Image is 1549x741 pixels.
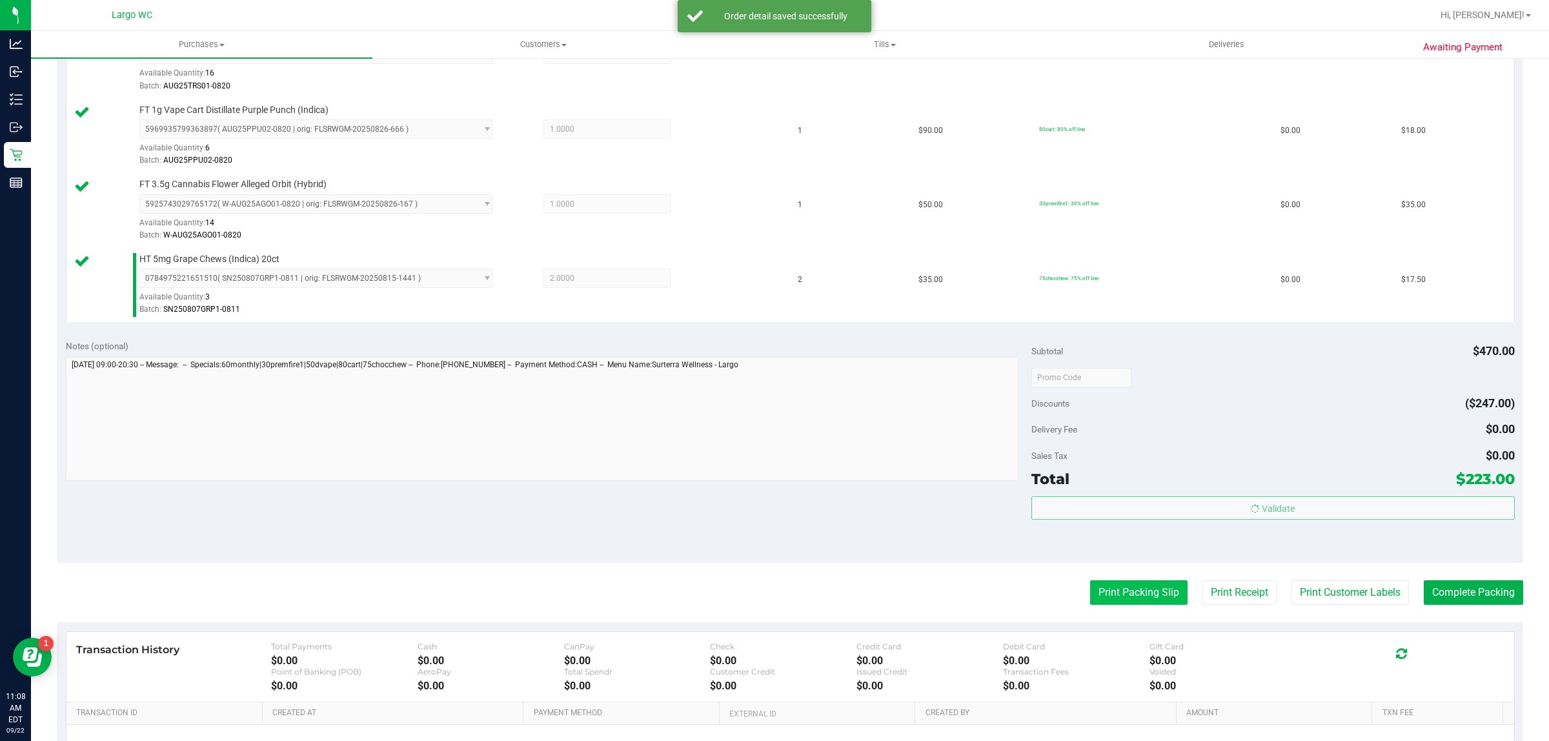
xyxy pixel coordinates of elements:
inline-svg: Analytics [10,37,23,50]
span: 2 [798,274,802,286]
span: Validate [1262,503,1295,514]
span: Tills [714,39,1055,50]
div: Total Payments [271,642,418,651]
div: $0.00 [1149,680,1296,692]
span: $0.00 [1486,449,1515,462]
span: FT 1g Vape Cart Distillate Purple Punch (Indica) [139,104,329,116]
div: Transaction Fees [1003,667,1149,676]
div: Debit Card [1003,642,1149,651]
span: W-AUG25AGO01-0820 [163,230,241,239]
span: $17.50 [1401,274,1426,286]
a: Amount [1186,708,1367,718]
div: $0.00 [856,655,1003,667]
a: Txn Fee [1382,708,1498,718]
span: AUG25TRS01-0820 [163,81,230,90]
span: 75chocchew: 75% off line [1039,275,1098,281]
inline-svg: Inbound [10,65,23,78]
span: $223.00 [1456,470,1515,488]
span: 3 [205,292,210,301]
iframe: Resource center [13,638,52,676]
span: Batch: [139,305,161,314]
span: 80cart: 80% off line [1039,126,1085,132]
div: Available Quantity: [139,64,511,89]
a: Customers [372,31,714,58]
span: $90.00 [918,125,943,137]
a: Tills [714,31,1055,58]
div: Available Quantity: [139,214,511,239]
span: $0.00 [1486,422,1515,436]
button: Validate [1031,496,1514,520]
span: SN250807GRP1-0811 [163,305,240,314]
a: Transaction ID [76,708,258,718]
span: Hi, [PERSON_NAME]! [1441,10,1524,20]
div: $0.00 [1003,680,1149,692]
a: Created By [926,708,1171,718]
inline-svg: Retail [10,148,23,161]
th: External ID [719,702,915,726]
span: $0.00 [1281,125,1301,137]
div: Credit Card [856,642,1003,651]
span: Awaiting Payment [1423,40,1503,55]
div: Check [710,642,856,651]
span: Batch: [139,156,161,165]
a: Deliveries [1056,31,1397,58]
div: Available Quantity: [139,288,511,313]
div: $0.00 [1149,655,1296,667]
inline-svg: Outbound [10,121,23,134]
span: $50.00 [918,199,943,211]
span: $35.00 [918,274,943,286]
a: Purchases [31,31,372,58]
span: Batch: [139,230,161,239]
span: Largo WC [112,10,152,21]
span: FT 3.5g Cannabis Flower Alleged Orbit (Hybrid) [139,178,327,190]
div: $0.00 [564,680,711,692]
a: Created At [272,708,518,718]
div: Available Quantity: [139,139,511,164]
span: HT 5mg Grape Chews (Indica) 20ct [139,253,279,265]
button: Complete Packing [1424,580,1523,605]
div: $0.00 [418,655,564,667]
span: $0.00 [1281,274,1301,286]
span: Sales Tax [1031,451,1068,461]
p: 11:08 AM EDT [6,691,25,726]
span: Total [1031,470,1069,488]
span: Batch: [139,81,161,90]
span: 6 [205,143,210,152]
div: Issued Credit [856,667,1003,676]
span: $0.00 [1281,199,1301,211]
span: Deliveries [1191,39,1262,50]
span: 1 [798,125,802,137]
span: $35.00 [1401,199,1426,211]
span: Subtotal [1031,346,1063,356]
a: Payment Method [534,708,714,718]
div: $0.00 [271,655,418,667]
span: 30premfire1: 30% off line [1039,200,1098,207]
p: 09/22 [6,726,25,735]
iframe: Resource center unread badge [38,636,54,651]
div: CanPay [564,642,711,651]
div: $0.00 [564,655,711,667]
inline-svg: Reports [10,176,23,189]
div: Total Spendr [564,667,711,676]
div: Gift Card [1149,642,1296,651]
span: 1 [798,199,802,211]
div: Order detail saved successfully [710,10,862,23]
span: Notes (optional) [66,341,128,351]
button: Print Packing Slip [1090,580,1188,605]
span: $470.00 [1473,344,1515,358]
div: Voided [1149,667,1296,676]
div: Customer Credit [710,667,856,676]
div: $0.00 [418,680,564,692]
div: AeroPay [418,667,564,676]
span: Customers [373,39,713,50]
div: Point of Banking (POB) [271,667,418,676]
span: Delivery Fee [1031,424,1077,434]
button: Print Customer Labels [1291,580,1409,605]
div: $0.00 [710,655,856,667]
span: Purchases [31,39,372,50]
div: $0.00 [856,680,1003,692]
div: $0.00 [1003,655,1149,667]
button: Print Receipt [1202,580,1277,605]
span: $18.00 [1401,125,1426,137]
